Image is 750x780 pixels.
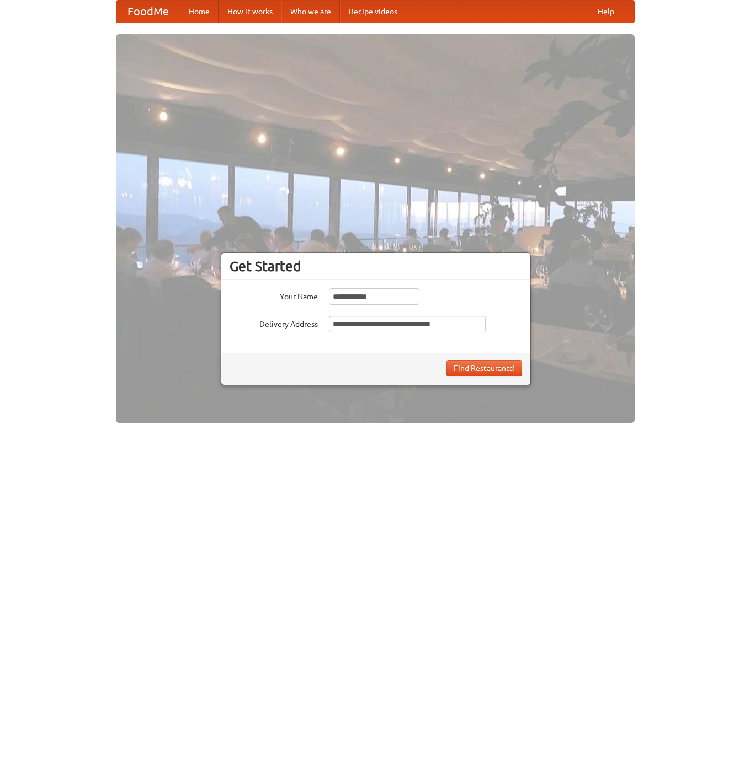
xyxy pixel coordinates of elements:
a: Help [589,1,623,23]
h3: Get Started [230,258,522,275]
label: Delivery Address [230,316,318,330]
a: How it works [219,1,281,23]
a: Recipe videos [340,1,406,23]
a: FoodMe [116,1,180,23]
a: Home [180,1,219,23]
label: Your Name [230,288,318,302]
a: Who we are [281,1,340,23]
button: Find Restaurants! [446,360,522,376]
